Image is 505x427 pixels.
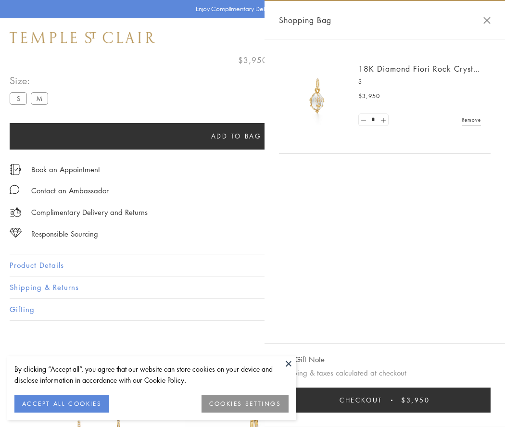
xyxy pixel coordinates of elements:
button: Checkout $3,950 [279,388,491,413]
img: icon_sourcing.svg [10,228,22,238]
div: Contact an Ambassador [31,185,109,197]
div: Responsible Sourcing [31,228,98,240]
img: icon_delivery.svg [10,206,22,218]
button: Shipping & Returns [10,276,495,298]
a: Book an Appointment [31,164,100,175]
span: $3,950 [358,91,380,101]
p: Enjoy Complimentary Delivery & Returns [196,4,305,14]
button: Close Shopping Bag [483,17,491,24]
img: Temple St. Clair [10,32,155,43]
img: P51889-E11FIORI [289,67,346,125]
p: S [358,77,481,87]
button: COOKIES SETTINGS [202,395,289,413]
span: Shopping Bag [279,14,331,26]
h3: You May Also Like [24,355,481,370]
p: Complimentary Delivery and Returns [31,206,148,218]
label: S [10,92,27,104]
img: MessageIcon-01_2.svg [10,185,19,194]
p: Shipping & taxes calculated at checkout [279,367,491,379]
span: Checkout [340,395,382,405]
span: Add to bag [211,131,262,141]
button: Gifting [10,299,495,320]
a: Set quantity to 2 [378,114,388,126]
button: Product Details [10,254,495,276]
button: Add to bag [10,123,463,150]
a: Remove [462,114,481,125]
label: M [31,92,48,104]
div: By clicking “Accept all”, you agree that our website can store cookies on your device and disclos... [14,364,289,386]
a: Set quantity to 0 [359,114,368,126]
img: icon_appointment.svg [10,164,21,175]
span: $3,950 [401,395,430,405]
span: Size: [10,73,52,88]
span: $3,950 [238,54,267,66]
button: ACCEPT ALL COOKIES [14,395,109,413]
button: Add Gift Note [279,353,325,365]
